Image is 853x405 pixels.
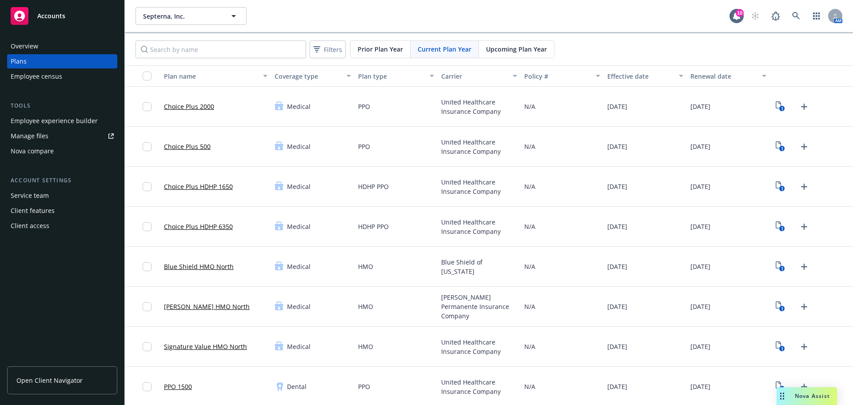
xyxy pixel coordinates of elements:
[607,72,674,81] div: Effective date
[310,40,346,58] button: Filters
[358,382,370,391] span: PPO
[143,182,151,191] input: Toggle Row Selected
[358,72,424,81] div: Plan type
[358,222,389,231] span: HDHP PPO
[11,144,54,158] div: Nova compare
[287,262,311,271] span: Medical
[438,65,521,87] button: Carrier
[690,382,710,391] span: [DATE]
[690,72,757,81] div: Renewal date
[607,302,627,311] span: [DATE]
[797,140,811,154] a: Upload Plan Documents
[287,182,311,191] span: Medical
[11,188,49,203] div: Service team
[781,226,783,232] text: 1
[358,102,370,111] span: PPO
[773,340,788,354] a: View Plan Documents
[143,382,151,391] input: Toggle Row Selected
[767,7,785,25] a: Report a Bug
[7,114,117,128] a: Employee experience builder
[271,65,354,87] button: Coverage type
[607,382,627,391] span: [DATE]
[781,346,783,352] text: 1
[418,44,471,54] span: Current Plan Year
[773,380,788,394] a: View Plan Documents
[441,72,507,81] div: Carrier
[607,102,627,111] span: [DATE]
[7,101,117,110] div: Tools
[441,97,517,116] span: United Healthcare Insurance Company
[143,12,220,21] span: Septerna, Inc.
[164,222,233,231] a: Choice Plus HDHP 6350
[7,69,117,84] a: Employee census
[11,114,98,128] div: Employee experience builder
[797,380,811,394] a: Upload Plan Documents
[773,220,788,234] a: View Plan Documents
[7,219,117,233] a: Client access
[524,72,590,81] div: Policy #
[521,65,604,87] button: Policy #
[690,102,710,111] span: [DATE]
[287,302,311,311] span: Medical
[143,302,151,311] input: Toggle Row Selected
[607,262,627,271] span: [DATE]
[143,142,151,151] input: Toggle Row Selected
[37,12,65,20] span: Accounts
[607,222,627,231] span: [DATE]
[441,137,517,156] span: United Healthcare Insurance Company
[164,102,214,111] a: Choice Plus 2000
[11,219,49,233] div: Client access
[441,257,517,276] span: Blue Shield of [US_STATE]
[690,342,710,351] span: [DATE]
[441,337,517,356] span: United Healthcare Insurance Company
[358,182,389,191] span: HDHP PPO
[797,340,811,354] a: Upload Plan Documents
[143,222,151,231] input: Toggle Row Selected
[355,65,438,87] button: Plan type
[781,266,783,272] text: 1
[773,180,788,194] a: View Plan Documents
[773,100,788,114] a: View Plan Documents
[358,342,373,351] span: HMO
[358,302,373,311] span: HMO
[607,142,627,151] span: [DATE]
[7,4,117,28] a: Accounts
[690,222,710,231] span: [DATE]
[797,100,811,114] a: Upload Plan Documents
[164,302,250,311] a: [PERSON_NAME] HMO North
[690,262,710,271] span: [DATE]
[781,186,783,192] text: 1
[441,177,517,196] span: United Healthcare Insurance Company
[164,262,234,271] a: Blue Shield HMO North
[524,342,535,351] span: N/A
[136,40,306,58] input: Search by name
[687,65,770,87] button: Renewal date
[136,7,247,25] button: Septerna, Inc.
[7,188,117,203] a: Service team
[690,182,710,191] span: [DATE]
[524,222,535,231] span: N/A
[160,65,271,87] button: Plan name
[143,342,151,351] input: Toggle Row Selected
[7,204,117,218] a: Client features
[795,392,830,400] span: Nova Assist
[358,44,403,54] span: Prior Plan Year
[736,9,744,17] div: 10
[143,262,151,271] input: Toggle Row Selected
[773,300,788,314] a: View Plan Documents
[7,54,117,68] a: Plans
[358,262,373,271] span: HMO
[781,106,783,112] text: 1
[524,142,535,151] span: N/A
[164,342,247,351] a: Signature Value HMO North
[441,217,517,236] span: United Healthcare Insurance Company
[486,44,547,54] span: Upcoming Plan Year
[7,176,117,185] div: Account settings
[11,39,38,53] div: Overview
[324,45,342,54] span: Filters
[164,182,233,191] a: Choice Plus HDHP 1650
[164,382,192,391] a: PPO 1500
[11,54,27,68] div: Plans
[797,220,811,234] a: Upload Plan Documents
[11,69,62,84] div: Employee census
